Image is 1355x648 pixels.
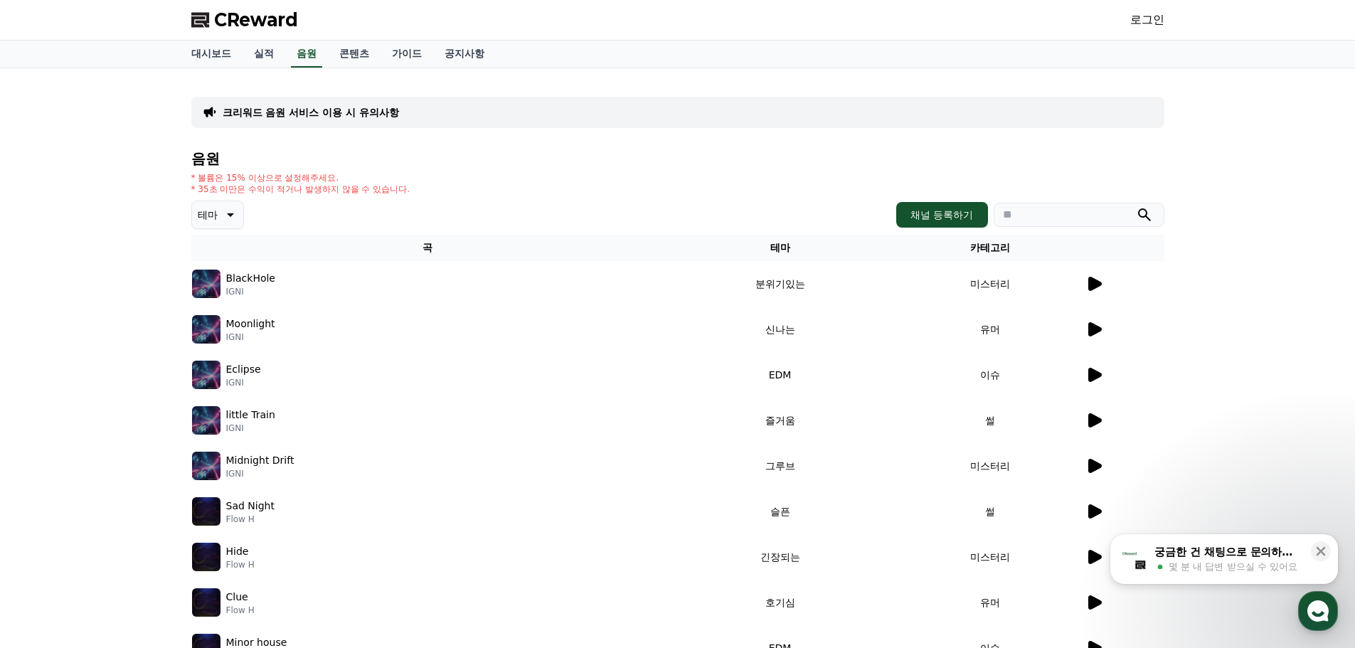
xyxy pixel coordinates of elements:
p: * 35초 미만은 수익이 적거나 발생하지 않을 수 있습니다. [191,184,410,195]
p: Flow H [226,514,275,525]
td: 호기심 [664,580,897,625]
td: 슬픈 [664,489,897,534]
h4: 음원 [191,151,1164,166]
a: 설정 [184,451,273,487]
td: 이슈 [896,352,1084,398]
th: 테마 [664,235,897,261]
a: 실적 [243,41,285,68]
a: 대화 [94,451,184,487]
p: IGNI [226,377,261,388]
td: 미스터리 [896,261,1084,307]
span: CReward [214,9,298,31]
p: IGNI [226,468,294,479]
th: 곡 [191,235,664,261]
p: 테마 [198,205,218,225]
img: music [192,270,220,298]
img: music [192,452,220,480]
a: 로그인 [1130,11,1164,28]
a: 가이드 [381,41,433,68]
td: 썰 [896,398,1084,443]
img: music [192,406,220,435]
p: Eclipse [226,362,261,377]
p: Midnight Drift [226,453,294,468]
a: 대시보드 [180,41,243,68]
p: Flow H [226,605,255,616]
p: IGNI [226,286,275,297]
img: music [192,361,220,389]
p: Flow H [226,559,255,570]
span: 대화 [130,473,147,484]
td: 유머 [896,580,1084,625]
td: EDM [664,352,897,398]
span: 홈 [45,472,53,484]
button: 채널 등록하기 [896,202,987,228]
td: 유머 [896,307,1084,352]
p: IGNI [226,423,275,434]
a: 공지사항 [433,41,496,68]
p: IGNI [226,331,275,343]
a: CReward [191,9,298,31]
td: 그루브 [664,443,897,489]
td: 즐거움 [664,398,897,443]
a: 홈 [4,451,94,487]
p: * 볼륨은 15% 이상으로 설정해주세요. [191,172,410,184]
p: Sad Night [226,499,275,514]
a: 음원 [291,41,322,68]
td: 분위기있는 [664,261,897,307]
td: 미스터리 [896,534,1084,580]
td: 긴장되는 [664,534,897,580]
a: 콘텐츠 [328,41,381,68]
td: 썰 [896,489,1084,534]
a: 크리워드 음원 서비스 이용 시 유의사항 [223,105,399,119]
td: 신나는 [664,307,897,352]
p: Moonlight [226,317,275,331]
td: 미스터리 [896,443,1084,489]
p: Hide [226,544,249,559]
img: music [192,497,220,526]
p: BlackHole [226,271,275,286]
img: music [192,315,220,344]
p: Clue [226,590,248,605]
button: 테마 [191,201,244,229]
p: little Train [226,408,275,423]
img: music [192,588,220,617]
span: 설정 [220,472,237,484]
th: 카테고리 [896,235,1084,261]
img: music [192,543,220,571]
